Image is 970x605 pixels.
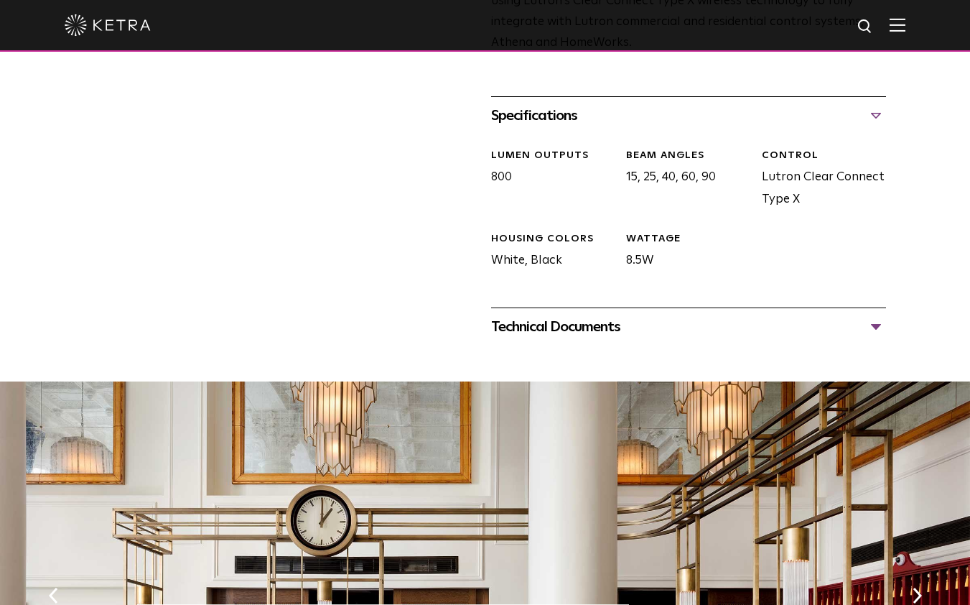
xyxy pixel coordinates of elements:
[857,18,875,36] img: search icon
[626,149,751,163] div: Beam Angles
[65,14,151,36] img: ketra-logo-2019-white
[890,18,905,32] img: Hamburger%20Nav.svg
[491,104,887,127] div: Specifications
[491,232,616,246] div: HOUSING COLORS
[46,586,60,605] button: Previous
[480,149,616,211] div: 800
[480,232,616,272] div: White, Black
[491,315,887,338] div: Technical Documents
[615,232,751,272] div: 8.5W
[762,149,887,163] div: CONTROL
[910,586,924,605] button: Next
[615,149,751,211] div: 15, 25, 40, 60, 90
[626,232,751,246] div: WATTAGE
[491,149,616,163] div: LUMEN OUTPUTS
[751,149,887,211] div: Lutron Clear Connect Type X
